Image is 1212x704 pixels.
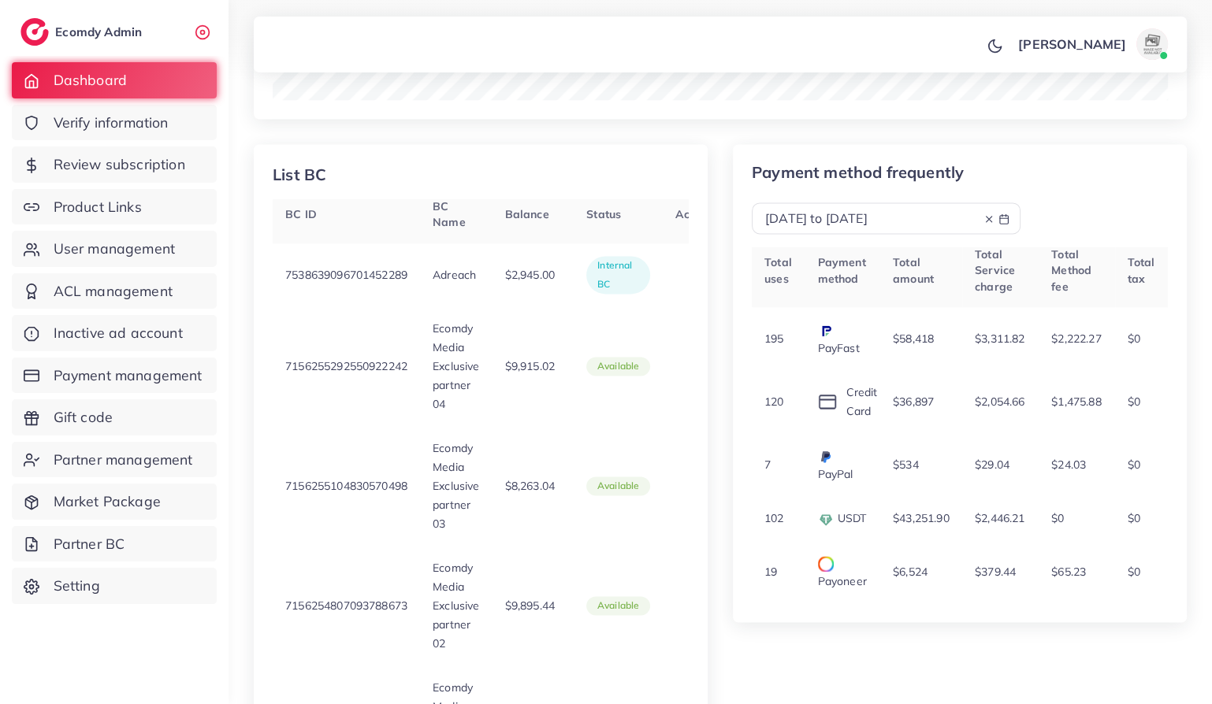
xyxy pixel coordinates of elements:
img: logo [20,18,49,46]
p: $0 [1051,509,1064,528]
img: icon payment [818,394,837,409]
span: Inactive ad account [54,323,183,343]
p: 7156255104830570498 [285,476,407,495]
a: Inactive ad account [12,315,217,351]
h2: Ecomdy Admin [55,24,146,39]
a: Partner management [12,442,217,478]
p: $0 [1128,509,1140,528]
p: Ecomdy Media Exclusive partner 03 [433,439,479,533]
p: $29.04 [975,455,1009,474]
p: available [597,596,639,615]
span: [DATE] to [DATE] [765,210,868,226]
span: BC ID [285,207,317,221]
img: avatar [1136,28,1168,60]
p: 120 [764,392,783,411]
p: $2,054.66 [975,392,1024,411]
p: 7538639096701452289 [285,265,407,284]
p: 7 [764,455,771,474]
p: $9,915.02 [504,357,554,376]
a: Product Links [12,189,217,225]
span: Review subscription [54,154,185,175]
p: $534 [893,455,919,474]
a: User management [12,231,217,267]
a: Dashboard [12,62,217,98]
a: Partner BC [12,526,217,562]
p: USDT [818,509,867,528]
p: Ecomdy Media Exclusive partner 02 [433,558,479,653]
a: ACL management [12,273,217,309]
span: Market Package [54,491,161,512]
p: $24.03 [1051,455,1086,474]
span: Gift code [54,407,113,428]
a: Setting [12,568,217,604]
span: Verify information [54,113,169,133]
span: Balance [504,207,548,221]
div: List BC [273,163,326,186]
a: logoEcomdy Admin [20,18,146,46]
p: $3,311.82 [975,329,1024,348]
img: payment [818,512,834,528]
span: BC Name [433,199,466,229]
p: available [597,357,639,376]
p: $379.44 [975,562,1016,581]
a: Market Package [12,484,217,520]
span: ACL management [54,281,173,302]
p: $0 [1128,329,1140,348]
p: Internal BC [597,256,639,294]
span: Partner BC [54,534,125,554]
p: 195 [764,329,783,348]
span: Partner management [54,450,193,470]
p: [PERSON_NAME] [1018,35,1126,54]
p: Payment method frequently [752,163,1021,182]
p: PayPal [818,446,868,484]
span: Dashboard [54,70,127,91]
span: Product Links [54,197,142,217]
p: Adreach [433,265,476,284]
p: $1,475.88 [1051,392,1101,411]
span: Action [675,207,710,221]
p: 7156254807093788673 [285,596,407,615]
p: 102 [764,509,783,528]
a: Verify information [12,105,217,141]
span: Total amount [893,255,934,285]
span: Total uses [764,255,792,285]
span: User management [54,239,175,259]
p: $8,263.04 [504,476,554,495]
span: Total Service charge [975,247,1015,294]
p: $43,251.90 [893,509,950,528]
p: Payoneer [818,553,868,591]
p: Ecomdy Media Exclusive partner 04 [433,319,479,413]
p: $9,895.44 [504,596,554,615]
p: $0 [1128,455,1140,474]
img: payment [818,449,834,465]
p: $2,446.21 [975,509,1024,528]
a: Payment management [12,358,217,394]
p: $2,222.27 [1051,329,1101,348]
a: Gift code [12,399,217,435]
p: $65.23 [1051,562,1086,581]
a: [PERSON_NAME]avatar [1009,28,1174,60]
p: $0 [1128,562,1140,581]
p: $0 [1128,392,1140,411]
p: 19 [764,562,777,581]
span: Total Method fee [1051,247,1091,294]
span: Setting [54,576,100,596]
p: $36,897 [893,392,934,411]
a: Review subscription [12,146,217,183]
span: Status [586,207,621,221]
span: Total tax [1128,255,1155,285]
p: $6,524 [893,562,928,581]
img: payment [818,323,834,339]
p: Credit Card [818,383,868,421]
span: Payment management [54,365,203,386]
p: 7156255292550922242 [285,357,407,376]
p: $2,945.00 [504,265,554,284]
p: $58,418 [893,329,934,348]
p: available [597,476,639,495]
span: Payment method [818,255,866,285]
p: PayFast [818,320,868,358]
img: payment [818,556,834,572]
